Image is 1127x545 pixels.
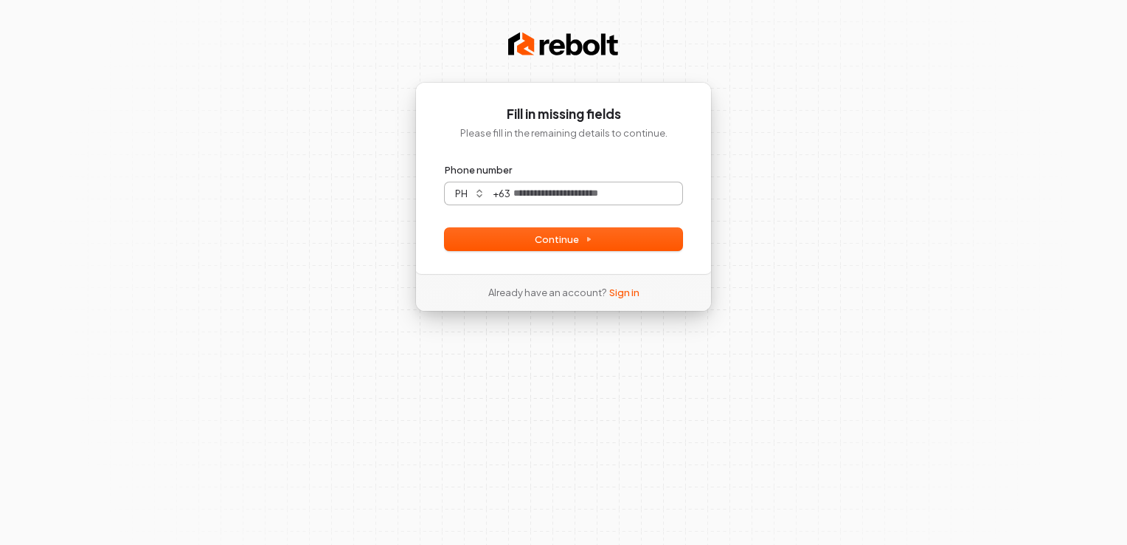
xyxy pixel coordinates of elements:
[445,182,491,205] button: ph
[445,126,682,140] p: Please fill in the remaining details to continue.
[445,106,682,123] h1: Fill in missing fields
[508,30,619,59] img: Rebolt Logo
[609,286,639,299] a: Sign in
[445,228,682,250] button: Continue
[488,286,606,299] span: Already have an account?
[445,163,512,176] label: Phone number
[535,233,592,246] span: Continue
